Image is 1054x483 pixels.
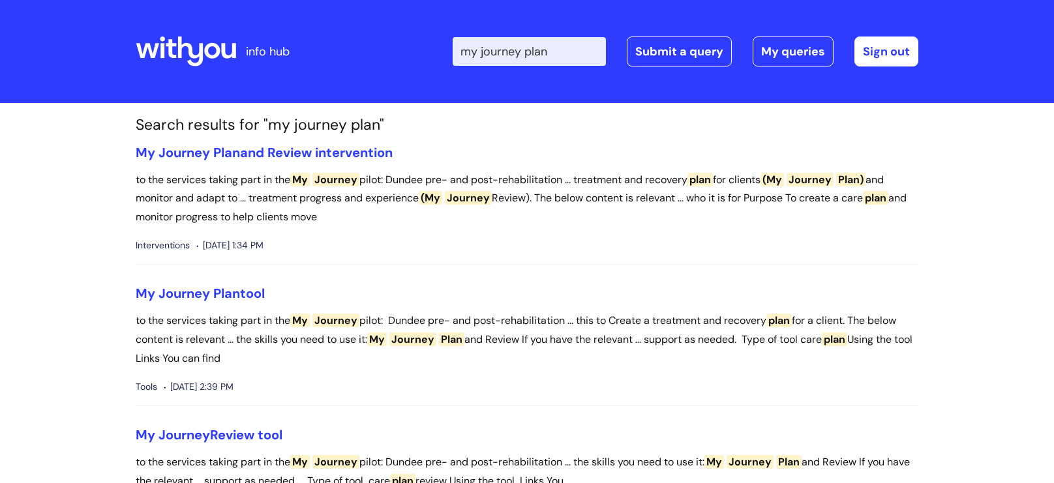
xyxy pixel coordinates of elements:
[787,173,834,186] span: Journey
[627,37,732,66] a: Submit a query
[136,426,282,443] a: My JourneyReview tool
[158,426,210,443] span: Journey
[213,285,240,302] span: Plan
[822,332,847,346] span: plan
[136,144,393,161] a: My Journey Planand Review intervention
[290,314,310,327] span: My
[164,379,233,395] span: [DATE] 2:39 PM
[136,285,155,302] span: My
[158,285,210,302] span: Journey
[213,144,240,161] span: Plan
[453,37,606,66] input: Search
[389,332,436,346] span: Journey
[136,285,265,302] a: My Journey Plantool
[136,237,190,254] span: Interventions
[136,144,155,161] span: My
[290,455,310,469] span: My
[136,171,918,227] p: to the services taking part in the pilot: Dundee pre- and post-rehabilitation ... treatment and r...
[290,173,310,186] span: My
[158,144,210,161] span: Journey
[419,191,442,205] span: (My
[312,173,359,186] span: Journey
[445,191,492,205] span: Journey
[312,455,359,469] span: Journey
[727,455,774,469] span: Journey
[766,314,792,327] span: plan
[760,173,784,186] span: (My
[776,455,802,469] span: Plan
[246,41,290,62] p: info hub
[136,312,918,368] p: to the services taking part in the pilot: Dundee pre- and post-rehabilitation ... this to Create ...
[753,37,834,66] a: My queries
[453,37,918,66] div: | -
[312,314,359,327] span: Journey
[439,332,464,346] span: Plan
[704,455,724,469] span: My
[136,379,157,395] span: Tools
[136,426,155,443] span: My
[854,37,918,66] a: Sign out
[836,173,866,186] span: Plan)
[863,191,888,205] span: plan
[367,332,387,346] span: My
[136,116,918,134] h1: Search results for "my journey plan"
[687,173,713,186] span: plan
[196,237,263,254] span: [DATE] 1:34 PM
